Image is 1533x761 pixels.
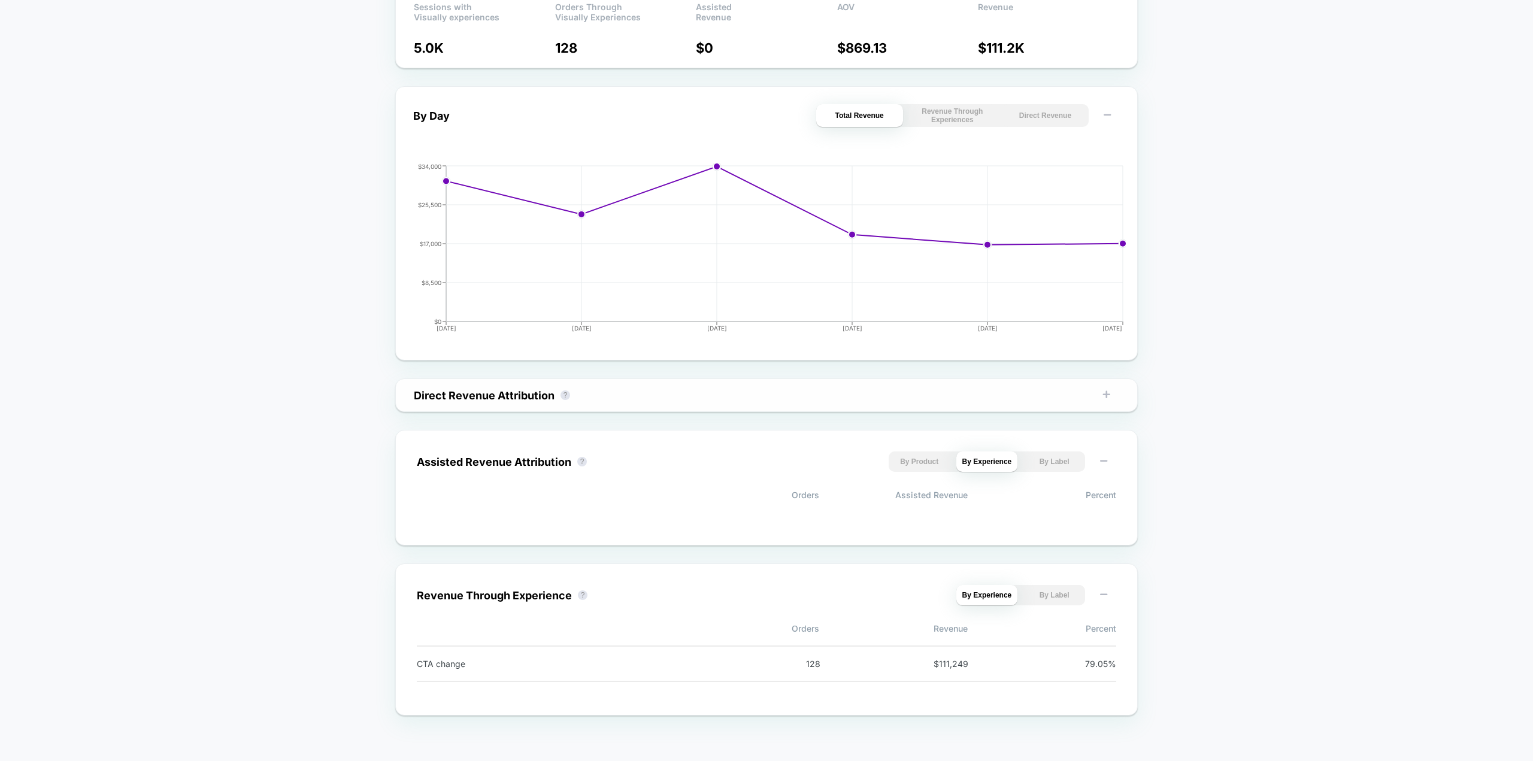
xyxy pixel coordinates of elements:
[417,659,732,669] div: CTA change
[437,325,456,332] tspan: [DATE]
[555,40,696,56] p: 128
[819,623,968,633] span: Revenue
[1023,451,1085,472] button: By Label
[418,201,441,208] tspan: $25,500
[766,659,820,669] span: 128
[578,590,587,600] button: ?
[978,40,1119,56] p: $ 111.2K
[816,104,903,127] button: Total Revenue
[956,585,1018,605] button: By Experience
[978,325,998,332] tspan: [DATE]
[413,110,450,122] div: By Day
[956,451,1018,472] button: By Experience
[909,104,996,127] button: Revenue Through Experiences
[417,456,571,468] div: Assisted Revenue Attribution
[671,623,819,633] span: Orders
[978,2,1119,20] p: Revenue
[968,490,1116,500] span: Percent
[968,623,1116,633] span: Percent
[696,40,837,56] p: $ 0
[696,2,837,20] p: Assisted Revenue
[555,2,696,20] p: Orders Through Visually Experiences
[671,490,819,500] span: Orders
[422,279,441,286] tspan: $8,500
[889,451,950,472] button: By Product
[414,2,555,20] p: Sessions with Visually experiences
[1062,659,1116,669] span: 79.05 %
[837,2,978,20] p: AOV
[914,659,968,669] span: $ 111,249
[572,325,592,332] tspan: [DATE]
[561,390,570,400] button: ?
[819,490,968,500] span: Assisted Revenue
[707,325,727,332] tspan: [DATE]
[837,40,978,56] p: $ 869.13
[414,40,555,56] p: 5.0K
[1002,104,1089,127] button: Direct Revenue
[1102,325,1122,332] tspan: [DATE]
[420,240,441,247] tspan: $17,000
[1023,585,1085,605] button: By Label
[843,325,862,332] tspan: [DATE]
[418,163,441,170] tspan: $34,000
[417,589,572,602] div: Revenue Through Experience
[434,318,441,325] tspan: $0
[577,457,587,466] button: ?
[414,389,555,402] div: Direct Revenue Attribution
